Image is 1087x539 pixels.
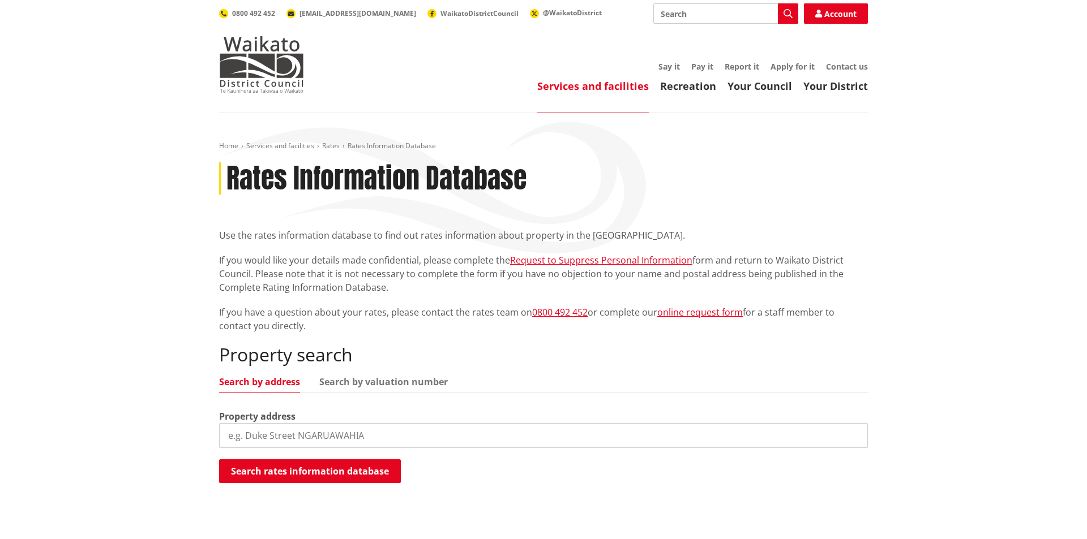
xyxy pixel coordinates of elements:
[219,377,300,386] a: Search by address
[226,162,527,195] h1: Rates Information Database
[510,254,692,266] a: Request to Suppress Personal Information
[232,8,275,18] span: 0800 492 452
[543,8,602,18] span: @WaikatoDistrict
[727,79,792,93] a: Your Council
[657,306,743,318] a: online request form
[440,8,519,18] span: WaikatoDistrictCouncil
[286,8,416,18] a: [EMAIL_ADDRESS][DOMAIN_NAME]
[219,423,868,448] input: e.g. Duke Street NGARUAWAHIA
[725,61,759,72] a: Report it
[219,253,868,294] p: If you would like your details made confidential, please complete the form and return to Waikato ...
[219,228,868,242] p: Use the rates information database to find out rates information about property in the [GEOGRAPHI...
[658,61,680,72] a: Say it
[532,306,588,318] a: 0800 492 452
[219,409,296,423] label: Property address
[537,79,649,93] a: Services and facilities
[826,61,868,72] a: Contact us
[427,8,519,18] a: WaikatoDistrictCouncil
[803,79,868,93] a: Your District
[219,36,304,93] img: Waikato District Council - Te Kaunihera aa Takiwaa o Waikato
[299,8,416,18] span: [EMAIL_ADDRESS][DOMAIN_NAME]
[219,141,238,150] a: Home
[653,3,798,24] input: Search input
[219,459,401,483] button: Search rates information database
[319,377,448,386] a: Search by valuation number
[771,61,815,72] a: Apply for it
[804,3,868,24] a: Account
[246,141,314,150] a: Services and facilities
[219,344,868,365] h2: Property search
[219,141,868,151] nav: breadcrumb
[322,141,340,150] a: Rates
[348,141,436,150] span: Rates Information Database
[219,8,275,18] a: 0800 492 452
[530,8,602,18] a: @WaikatoDistrict
[660,79,716,93] a: Recreation
[691,61,713,72] a: Pay it
[219,305,868,333] p: If you have a question about your rates, please contact the rates team on or complete our for a s...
